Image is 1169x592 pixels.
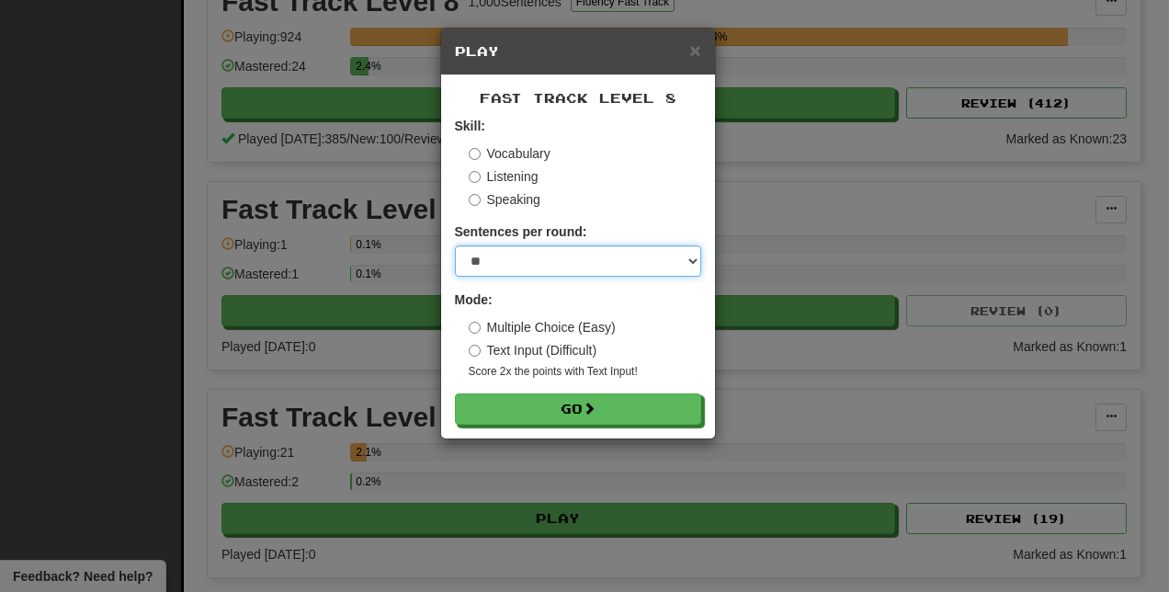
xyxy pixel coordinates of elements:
[469,167,539,186] label: Listening
[469,148,481,160] input: Vocabulary
[469,345,481,357] input: Text Input (Difficult)
[455,393,701,425] button: Go
[469,341,597,359] label: Text Input (Difficult)
[469,194,481,206] input: Speaking
[455,119,485,133] strong: Skill:
[469,190,540,209] label: Speaking
[469,171,481,183] input: Listening
[469,322,481,334] input: Multiple Choice (Easy)
[455,222,587,241] label: Sentences per round:
[455,292,493,307] strong: Mode:
[469,364,701,380] small: Score 2x the points with Text Input !
[455,42,701,61] h5: Play
[689,40,700,60] button: Close
[689,40,700,61] span: ×
[469,144,550,163] label: Vocabulary
[469,318,616,336] label: Multiple Choice (Easy)
[480,90,676,106] span: Fast Track Level 8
